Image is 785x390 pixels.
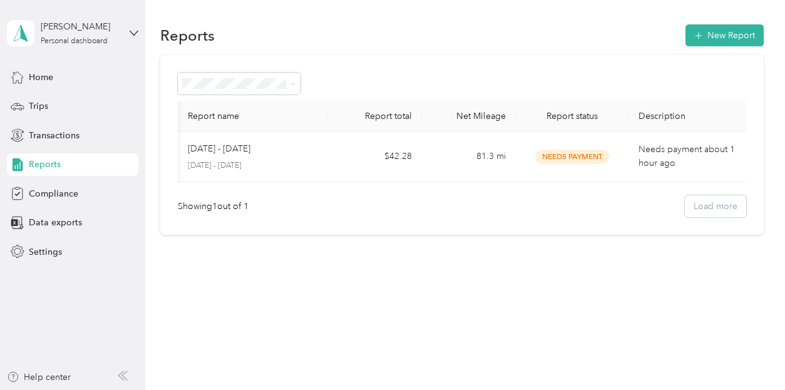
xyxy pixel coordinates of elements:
span: Needs Payment [535,150,609,164]
span: Settings [29,245,62,259]
p: [DATE] - [DATE] [188,160,318,172]
iframe: Everlance-gr Chat Button Frame [715,320,785,390]
p: [DATE] - [DATE] [188,142,250,156]
div: [PERSON_NAME] [41,20,119,33]
span: Home [29,71,53,84]
div: Personal dashboard [41,38,108,45]
button: Help center [7,371,71,384]
p: Needs payment about 1 hour ago [639,143,744,170]
td: 81.3 mi [422,132,516,182]
span: Data exports [29,216,82,229]
span: Compliance [29,187,78,200]
div: Report status [526,111,618,121]
span: Reports [29,158,61,171]
span: Trips [29,100,48,113]
td: $42.28 [328,132,422,182]
th: Report total [328,101,422,132]
th: Description [629,101,754,132]
th: Report name [178,101,328,132]
span: Transactions [29,129,80,142]
th: Net Mileage [422,101,516,132]
div: Showing 1 out of 1 [178,200,249,213]
button: New Report [685,24,764,46]
h1: Reports [160,29,215,42]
